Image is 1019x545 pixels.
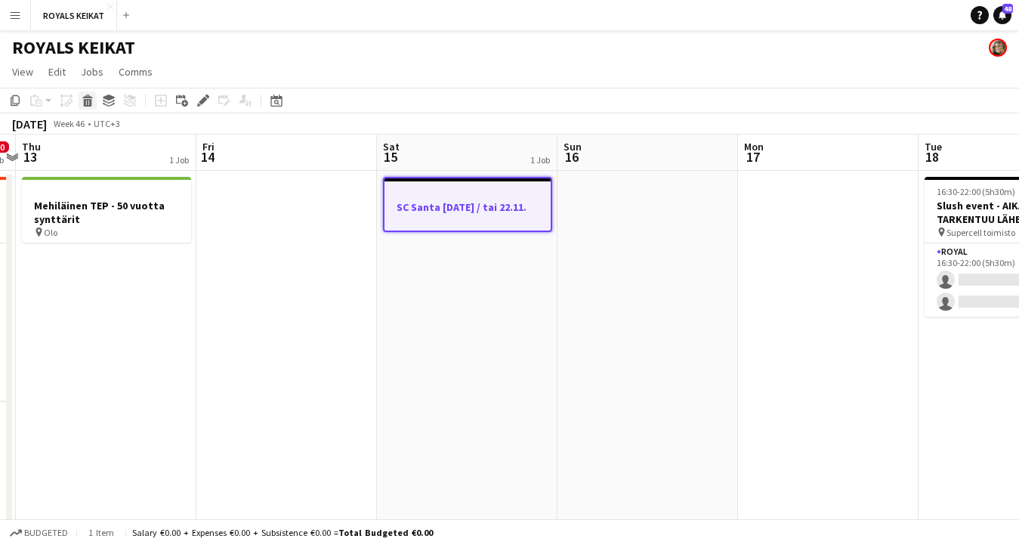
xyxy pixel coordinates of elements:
span: Tue [925,140,942,153]
span: Supercell toimisto [946,227,1015,238]
a: Comms [113,62,159,82]
span: 16:30-22:00 (5h30m) [937,186,1015,197]
h3: SC Santa [DATE] / tai 22.11. [384,200,551,214]
a: View [6,62,39,82]
div: 1 Job [530,154,550,166]
span: Total Budgeted €0.00 [338,527,433,538]
span: Comms [119,65,153,79]
span: View [12,65,33,79]
span: 16 [561,148,582,166]
span: 17 [742,148,764,166]
h1: ROYALS KEIKAT [12,36,135,59]
span: Edit [48,65,66,79]
app-job-card: SC Santa [DATE] / tai 22.11. [383,177,552,232]
div: Salary €0.00 + Expenses €0.00 + Subsistence €0.00 = [132,527,433,538]
a: Edit [42,62,72,82]
span: 14 [200,148,215,166]
span: Week 46 [50,118,88,129]
app-user-avatar: Pauliina Aalto [989,39,1007,57]
span: Thu [22,140,41,153]
a: 48 [993,6,1011,24]
span: Budgeted [24,528,68,538]
button: ROYALS KEIKAT [31,1,117,30]
div: UTC+3 [94,118,120,129]
a: Jobs [75,62,110,82]
div: 1 Job [169,154,189,166]
span: Mon [744,140,764,153]
span: 1 item [83,527,119,538]
div: [DATE] [12,116,47,132]
span: 18 [922,148,942,166]
span: 13 [20,148,41,166]
span: 15 [381,148,400,166]
span: Fri [202,140,215,153]
button: Budgeted [8,525,70,541]
span: 48 [1002,4,1013,14]
span: Sun [564,140,582,153]
span: Jobs [81,65,103,79]
span: Olo [44,227,57,238]
app-job-card: Mehiläinen TEP - 50 vuotta synttärit Olo [22,177,191,243]
h3: Mehiläinen TEP - 50 vuotta synttärit [22,199,191,226]
span: Sat [383,140,400,153]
